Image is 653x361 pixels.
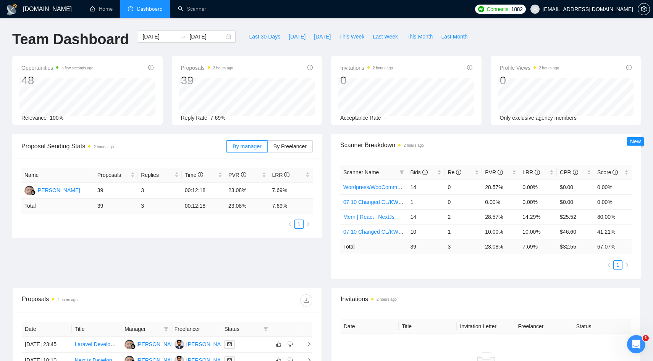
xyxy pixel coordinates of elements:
[511,5,523,13] span: 1882
[340,239,407,254] td: Total
[72,337,122,353] td: Laravel Developer with Typescript & Next.JS Expertise Needed
[539,66,559,70] time: 2 hours ago
[339,32,364,41] span: This Week
[560,169,578,175] span: CPR
[263,327,268,331] span: filter
[72,322,122,337] th: Title
[300,294,312,306] button: download
[557,239,594,254] td: $ 32.55
[614,261,622,269] a: 1
[638,3,650,15] button: setting
[295,220,303,228] a: 1
[519,224,557,239] td: 10.00%
[180,34,186,40] span: to
[307,65,313,70] span: info-circle
[399,170,404,175] span: filter
[90,6,113,12] a: homeHome
[141,171,173,179] span: Replies
[643,335,649,341] span: 1
[622,260,632,270] li: Next Page
[594,224,632,239] td: 41.21%
[485,169,503,175] span: PVR
[124,325,161,333] span: Manager
[213,66,233,70] time: 2 hours ago
[343,229,454,235] a: 07.10 Changed CL/KWs for [PERSON_NAME]
[227,342,232,347] span: mail
[180,34,186,40] span: swap-right
[340,63,393,72] span: Invitations
[94,145,114,149] time: 2 hours ago
[164,327,168,331] span: filter
[61,66,93,70] time: a few seconds ago
[22,294,167,306] div: Proposals
[500,63,559,72] span: Profile Views
[467,65,472,70] span: info-circle
[300,342,312,347] span: right
[162,323,170,335] span: filter
[482,194,519,209] td: 0.00%
[12,30,129,48] h1: Team Dashboard
[136,340,180,348] div: [PERSON_NAME]
[444,224,482,239] td: 1
[185,172,203,178] span: Time
[175,340,184,349] img: KT
[557,194,594,209] td: $0.00
[21,199,94,213] td: Total
[498,170,503,175] span: info-circle
[21,141,226,151] span: Proposal Sending Stats
[288,341,293,347] span: dislike
[557,224,594,239] td: $46.60
[613,260,622,270] li: 1
[448,169,461,175] span: Re
[228,172,246,178] span: PVR
[478,6,484,12] img: upwork-logo.png
[138,168,181,183] th: Replies
[594,194,632,209] td: 0.00%
[597,169,618,175] span: Score
[444,194,482,209] td: 0
[21,115,47,121] span: Relevance
[410,169,427,175] span: Bids
[128,6,133,11] span: dashboard
[124,340,134,349] img: NS
[182,199,225,213] td: 00:12:18
[343,199,467,205] a: 07.10 Changed CL/KWs Wordpress/WooCommerce
[407,180,444,194] td: 14
[335,30,369,43] button: This Week
[532,6,538,12] span: user
[456,170,461,175] span: info-circle
[444,209,482,224] td: 2
[225,183,269,199] td: 23.08%
[594,209,632,224] td: 80.00%
[604,260,613,270] li: Previous Page
[444,180,482,194] td: 0
[341,294,631,304] span: Invitations
[369,30,402,43] button: Last Week
[557,180,594,194] td: $0.00
[304,220,313,229] li: Next Page
[225,199,269,213] td: 23.08 %
[444,239,482,254] td: 3
[22,322,72,337] th: Date
[519,209,557,224] td: 14.29%
[21,73,94,88] div: 48
[399,319,457,334] th: Title
[377,297,397,302] time: 2 hours ago
[30,190,36,195] img: gigradar-bm.png
[142,32,177,41] input: Start date
[181,63,233,72] span: Proposals
[482,209,519,224] td: 28.57%
[189,32,224,41] input: End date
[121,322,171,337] th: Manager
[178,6,206,12] a: searchScanner
[487,5,509,13] span: Connects:
[288,222,292,226] span: left
[241,172,246,177] span: info-circle
[500,115,577,121] span: Only exclusive agency members
[627,335,645,353] iframe: Intercom live chat
[343,184,407,190] a: Wordpress/WooCommerce
[181,73,233,88] div: 39
[273,143,307,149] span: By Freelancer
[437,30,472,43] button: Last Month
[594,180,632,194] td: 0.00%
